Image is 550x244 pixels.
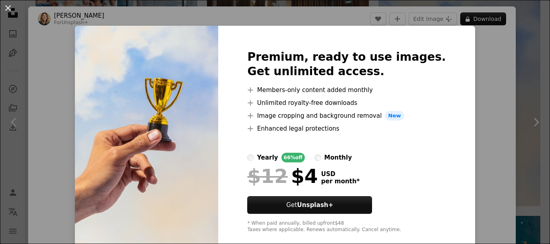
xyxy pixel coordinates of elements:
[257,153,278,162] div: yearly
[247,196,372,214] button: GetUnsplash+
[297,201,333,209] strong: Unsplash+
[247,98,446,108] li: Unlimited royalty-free downloads
[314,154,321,161] input: monthly
[321,178,360,185] span: per month *
[247,124,446,133] li: Enhanced legal protections
[247,154,254,161] input: yearly66%off
[247,111,446,121] li: Image cropping and background removal
[247,166,287,187] span: $12
[247,220,446,233] div: * When paid annually, billed upfront $48 Taxes where applicable. Renews automatically. Cancel any...
[247,50,446,79] h2: Premium, ready to use images. Get unlimited access.
[324,153,352,162] div: monthly
[321,170,360,178] span: USD
[247,85,446,95] li: Members-only content added monthly
[385,111,404,121] span: New
[247,166,318,187] div: $4
[281,153,305,162] div: 66% off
